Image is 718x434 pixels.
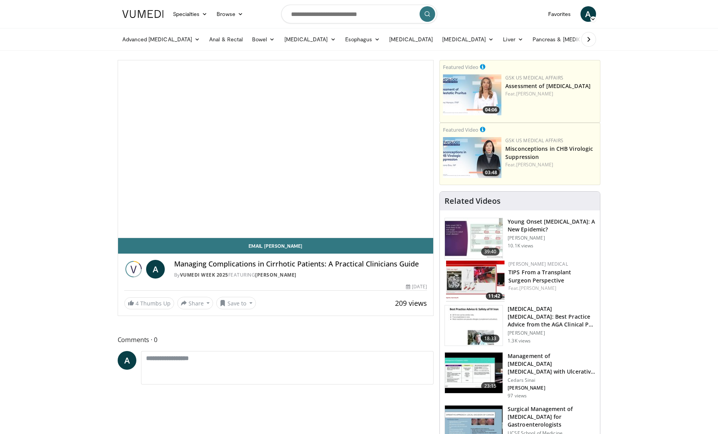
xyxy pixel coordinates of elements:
[124,297,174,309] a: 4 Thumbs Up
[445,305,595,346] a: 18:33 [MEDICAL_DATA] [MEDICAL_DATA]: Best Practice Advice from the AGA Clinical P… [PERSON_NAME] ...
[443,74,501,115] img: 31b7e813-d228-42d3-be62-e44350ef88b5.jpg.150x105_q85_crop-smart_upscale.jpg
[481,248,500,256] span: 39:40
[505,161,597,168] div: Feat.
[508,243,533,249] p: 10.1K views
[505,82,591,90] a: Assessment of [MEDICAL_DATA]
[174,272,427,279] div: By FEATURING
[508,385,595,391] p: [PERSON_NAME]
[280,32,340,47] a: [MEDICAL_DATA]
[483,169,499,176] span: 03:48
[180,272,228,278] a: Vumedi Week 2025
[443,137,501,178] img: 59d1e413-5879-4b2e-8b0a-b35c7ac1ec20.jpg.150x105_q85_crop-smart_upscale.jpg
[508,352,595,376] h3: Management of [MEDICAL_DATA] [MEDICAL_DATA] with Ulcerative [MEDICAL_DATA]
[168,6,212,22] a: Specialties
[395,298,427,308] span: 209 views
[508,330,595,336] p: [PERSON_NAME]
[385,32,438,47] a: [MEDICAL_DATA]
[443,64,478,71] small: Featured Video
[508,285,594,292] div: Feat.
[216,297,256,309] button: Save to
[174,260,427,268] h4: Managing Complications in Cirrhotic Patients: A Practical Clinicians Guide
[445,352,595,399] a: 23:15 Management of [MEDICAL_DATA] [MEDICAL_DATA] with Ulcerative [MEDICAL_DATA] Cedars Sinai [PE...
[498,32,527,47] a: Liver
[508,218,595,233] h3: Young Onset [MEDICAL_DATA]: A New Epidemic?
[505,74,563,81] a: GSK US Medical Affairs
[118,351,136,370] a: A
[505,137,563,144] a: GSK US Medical Affairs
[212,6,248,22] a: Browse
[505,90,597,97] div: Feat.
[519,285,556,291] a: [PERSON_NAME]
[508,305,595,328] h3: [MEDICAL_DATA] [MEDICAL_DATA]: Best Practice Advice from the AGA Clinical P…
[446,261,505,302] img: 4003d3dc-4d84-4588-a4af-bb6b84f49ae6.150x105_q85_crop-smart_upscale.jpg
[528,32,619,47] a: Pancreas & [MEDICAL_DATA]
[406,283,427,290] div: [DATE]
[443,74,501,115] a: 04:06
[508,338,531,344] p: 1.3K views
[281,5,437,23] input: Search topics, interventions
[516,161,553,168] a: [PERSON_NAME]
[543,6,576,22] a: Favorites
[508,261,568,267] a: [PERSON_NAME] Medical
[445,305,503,346] img: d1653e00-2c8d-43f1-b9d7-3bc1bf0d4299.150x105_q85_crop-smart_upscale.jpg
[445,218,503,259] img: b23cd043-23fa-4b3f-b698-90acdd47bf2e.150x105_q85_crop-smart_upscale.jpg
[445,353,503,393] img: 5fe88c0f-9f33-4433-ade1-79b064a0283b.150x105_q85_crop-smart_upscale.jpg
[118,238,434,254] a: Email [PERSON_NAME]
[443,137,501,178] a: 03:48
[508,235,595,241] p: [PERSON_NAME]
[146,260,165,279] a: A
[580,6,596,22] a: A
[445,218,595,259] a: 39:40 Young Onset [MEDICAL_DATA]: A New Epidemic? [PERSON_NAME] 10.1K views
[505,145,593,161] a: Misconceptions in CHB Virologic Suppression
[118,335,434,345] span: Comments 0
[516,90,553,97] a: [PERSON_NAME]
[438,32,498,47] a: [MEDICAL_DATA]
[136,300,139,307] span: 4
[508,377,595,383] p: Cedars Sinai
[481,335,500,342] span: 18:33
[255,272,296,278] a: [PERSON_NAME]
[247,32,279,47] a: Bowel
[443,126,478,133] small: Featured Video
[508,405,595,429] h3: Surgical Management of [MEDICAL_DATA] for Gastroenterologists
[340,32,385,47] a: Esophagus
[486,293,503,300] span: 11:42
[177,297,213,309] button: Share
[446,261,505,302] a: 11:42
[508,393,527,399] p: 97 views
[124,260,143,279] img: Vumedi Week 2025
[118,60,434,238] video-js: Video Player
[118,32,205,47] a: Advanced [MEDICAL_DATA]
[481,382,500,390] span: 23:15
[122,10,164,18] img: VuMedi Logo
[508,268,571,284] a: TIPS From a Transplant Surgeon Perspective
[205,32,247,47] a: Anal & Rectal
[483,106,499,113] span: 04:06
[445,196,501,206] h4: Related Videos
